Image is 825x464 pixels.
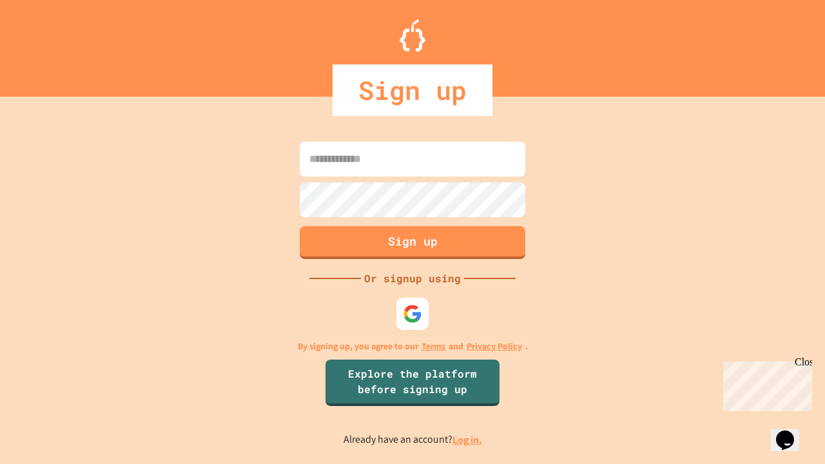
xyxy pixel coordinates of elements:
[452,433,482,447] a: Log in.
[361,271,464,286] div: Or signup using
[422,340,445,353] a: Terms
[300,226,525,259] button: Sign up
[325,360,500,406] a: Explore the platform before signing up
[467,340,522,353] a: Privacy Policy
[403,304,422,324] img: google-icon.svg
[5,5,89,82] div: Chat with us now!Close
[333,64,492,116] div: Sign up
[718,356,812,411] iframe: chat widget
[298,340,528,353] p: By signing up, you agree to our and .
[771,412,812,451] iframe: chat widget
[344,432,482,448] p: Already have an account?
[400,19,425,52] img: Logo.svg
